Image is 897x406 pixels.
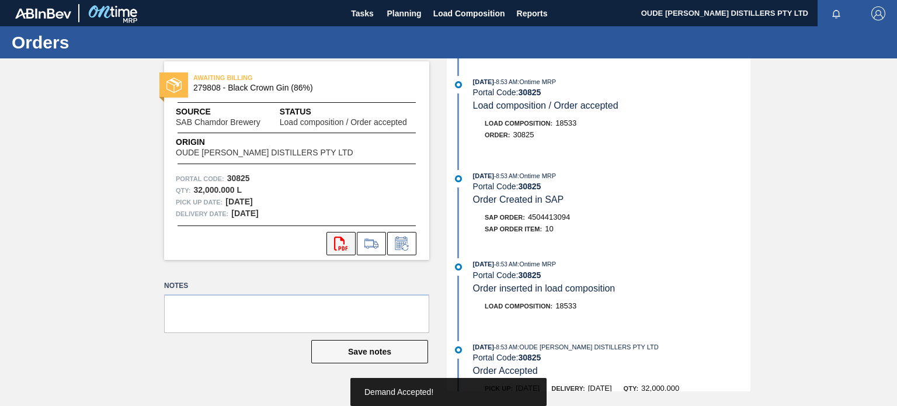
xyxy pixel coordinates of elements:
span: : Ontime MRP [517,261,556,268]
strong: [DATE] [231,209,258,218]
span: SAP Order Item: [485,225,542,233]
span: SAB Chamdor Brewery [176,118,260,127]
div: Inform order change [387,232,416,255]
span: Qty : [176,185,190,196]
span: Origin [176,136,382,148]
span: Delivery Date: [176,208,228,220]
span: 10 [545,224,553,233]
span: Order Created in SAP [473,195,564,204]
span: Portal Code: [176,173,224,185]
span: Load composition / Order accepted [473,100,618,110]
strong: 30825 [227,173,250,183]
strong: 32,000.000 L [193,185,242,195]
span: 4504413094 [528,213,570,221]
span: : Ontime MRP [517,172,556,179]
span: - 8:53 AM [494,344,517,351]
div: Portal Code: [473,353,750,362]
div: Go to Load Composition [357,232,386,255]
img: atual [455,175,462,182]
span: - 8:53 AM [494,173,517,179]
span: Order : [485,131,510,138]
span: Planning [387,6,422,20]
button: Notifications [818,5,855,22]
span: Order inserted in load composition [473,283,616,293]
span: Delivery: [551,385,585,392]
span: Pick up Date: [176,196,222,208]
img: atual [455,81,462,88]
h1: Orders [12,36,219,49]
div: Portal Code: [473,182,750,191]
span: Tasks [350,6,376,20]
span: : Ontime MRP [517,78,556,85]
span: [DATE] [473,78,494,85]
span: [DATE] [473,261,494,268]
span: Status [280,106,418,118]
span: Demand Accepted! [364,387,433,397]
span: Source [176,106,280,118]
span: [DATE] [473,172,494,179]
div: Open PDF file [326,232,356,255]
span: Load composition / Order accepted [280,118,407,127]
span: 279808 - Black Crown Gin (86%) [193,84,405,92]
img: atual [455,346,462,353]
span: - 8:53 AM [494,261,517,268]
strong: 30825 [518,88,541,97]
img: atual [455,263,462,270]
span: OUDE [PERSON_NAME] DISTILLERS PTY LTD [176,148,353,157]
span: 30825 [513,130,534,139]
img: Logout [871,6,885,20]
strong: [DATE] [225,197,252,206]
strong: 30825 [518,353,541,362]
span: 18533 [555,119,576,127]
span: AWAITING BILLING [193,72,357,84]
span: 18533 [555,301,576,310]
span: 32,000.000 [641,384,679,393]
strong: 30825 [518,270,541,280]
img: TNhmsLtSVTkK8tSr43FrP2fwEKptu5GPRR3wAAAABJRU5ErkJggg== [15,8,71,19]
img: status [166,78,182,93]
span: Order Accepted [473,366,538,376]
span: - 8:53 AM [494,79,517,85]
span: Load Composition : [485,120,552,127]
label: Notes [164,277,429,294]
div: Portal Code: [473,88,750,97]
span: Load Composition [433,6,505,20]
span: [DATE] [588,384,612,393]
span: Qty: [624,385,638,392]
span: SAP Order: [485,214,525,221]
span: : OUDE [PERSON_NAME] DISTILLERS PTY LTD [517,343,659,351]
button: Save notes [311,340,428,363]
span: [DATE] [473,343,494,351]
span: Reports [517,6,548,20]
span: Load Composition : [485,303,552,310]
div: Portal Code: [473,270,750,280]
strong: 30825 [518,182,541,191]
